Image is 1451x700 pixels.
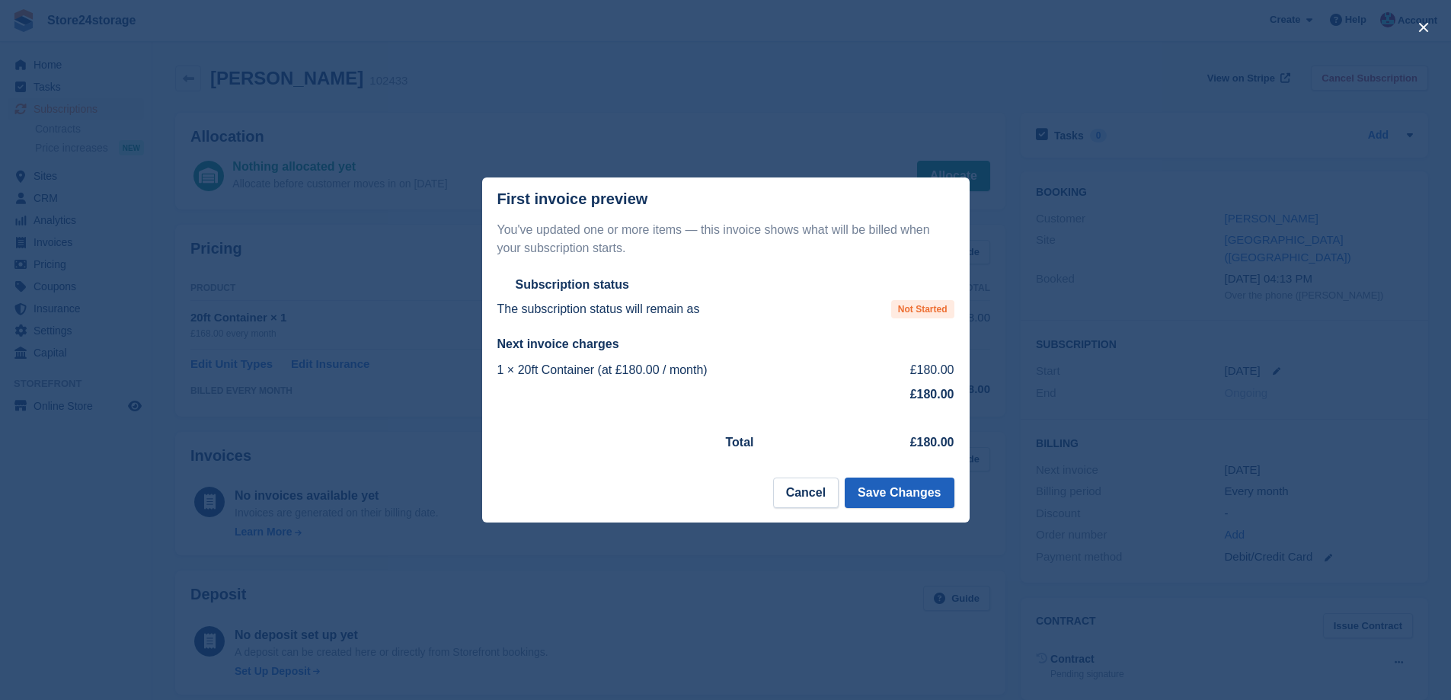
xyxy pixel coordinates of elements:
td: 1 × 20ft Container (at £180.00 / month) [497,358,875,382]
p: The subscription status will remain as [497,300,700,318]
p: You've updated one or more items — this invoice shows what will be billed when your subscription ... [497,221,954,257]
td: £180.00 [875,358,954,382]
button: Save Changes [845,478,954,508]
span: Not Started [891,300,954,318]
button: Cancel [773,478,839,508]
strong: £180.00 [910,436,954,449]
button: close [1411,15,1436,40]
strong: Total [726,436,754,449]
p: First invoice preview [497,190,648,208]
h2: Subscription status [516,277,629,292]
h2: Next invoice charges [497,337,954,352]
strong: £180.00 [910,388,954,401]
